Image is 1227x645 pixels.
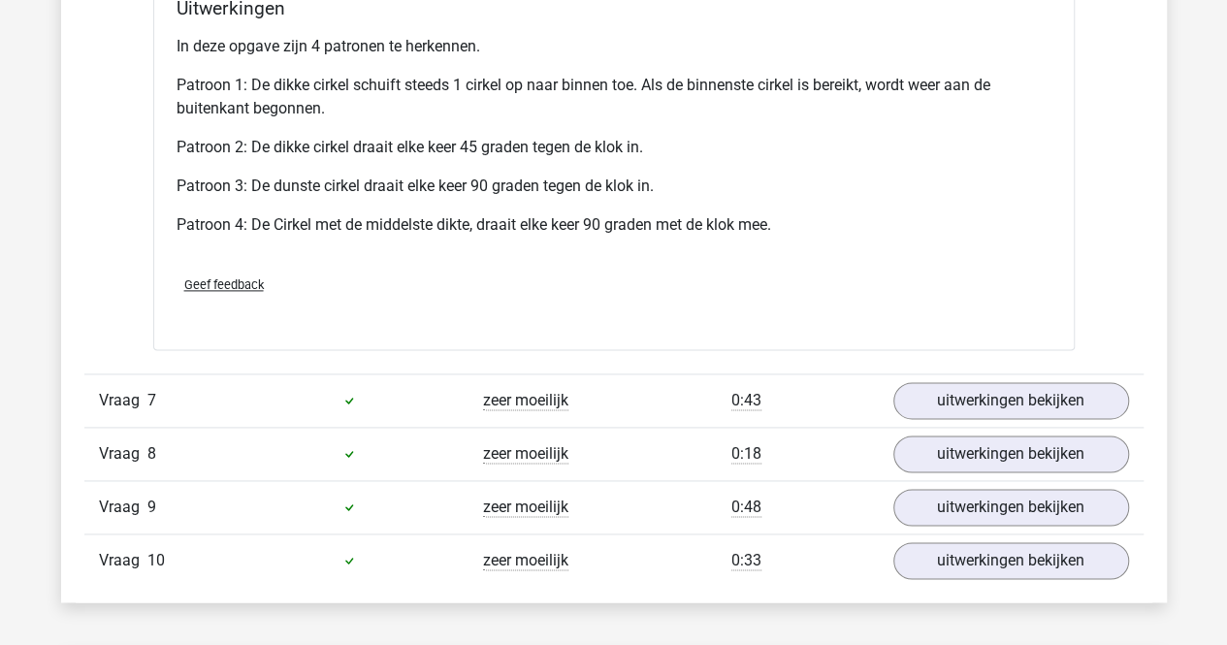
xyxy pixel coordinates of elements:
[177,213,1051,237] p: Patroon 4: De Cirkel met de middelste dikte, draait elke keer 90 graden met de klok mee.
[731,444,761,464] span: 0:18
[147,551,165,569] span: 10
[731,498,761,517] span: 0:48
[177,74,1051,120] p: Patroon 1: De dikke cirkel schuift steeds 1 cirkel op naar binnen toe. Als de binnenste cirkel is...
[184,277,264,292] span: Geef feedback
[99,442,147,466] span: Vraag
[731,391,761,410] span: 0:43
[177,35,1051,58] p: In deze opgave zijn 4 patronen te herkennen.
[893,489,1129,526] a: uitwerkingen bekijken
[99,496,147,519] span: Vraag
[483,391,568,410] span: zeer moeilijk
[147,444,156,463] span: 8
[99,549,147,572] span: Vraag
[483,551,568,570] span: zeer moeilijk
[177,175,1051,198] p: Patroon 3: De dunste cirkel draait elke keer 90 graden tegen de klok in.
[177,136,1051,159] p: Patroon 2: De dikke cirkel draait elke keer 45 graden tegen de klok in.
[893,435,1129,472] a: uitwerkingen bekijken
[147,391,156,409] span: 7
[483,498,568,517] span: zeer moeilijk
[483,444,568,464] span: zeer moeilijk
[731,551,761,570] span: 0:33
[147,498,156,516] span: 9
[893,542,1129,579] a: uitwerkingen bekijken
[893,382,1129,419] a: uitwerkingen bekijken
[99,389,147,412] span: Vraag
